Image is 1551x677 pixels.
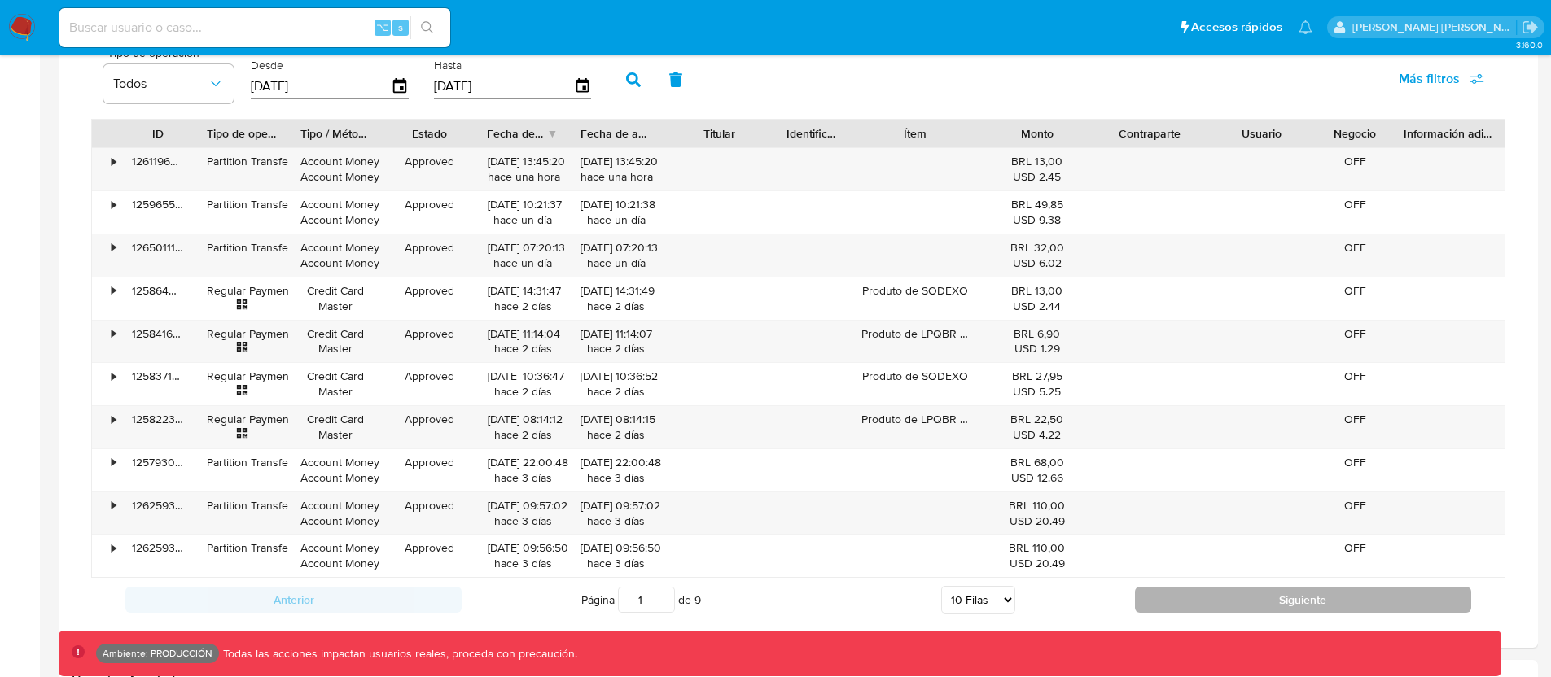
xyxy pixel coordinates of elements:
[103,650,212,657] p: Ambiente: PRODUCCIÓN
[398,20,403,35] span: s
[376,20,388,35] span: ⌥
[1522,19,1539,36] a: Salir
[59,17,450,38] input: Buscar usuario o caso...
[1191,19,1282,36] span: Accesos rápidos
[410,16,444,39] button: search-icon
[1299,20,1312,34] a: Notificaciones
[219,646,577,662] p: Todas las acciones impactan usuarios reales, proceda con precaución.
[1352,20,1517,35] p: victor.david@mercadolibre.com.co
[1516,38,1543,51] span: 3.160.0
